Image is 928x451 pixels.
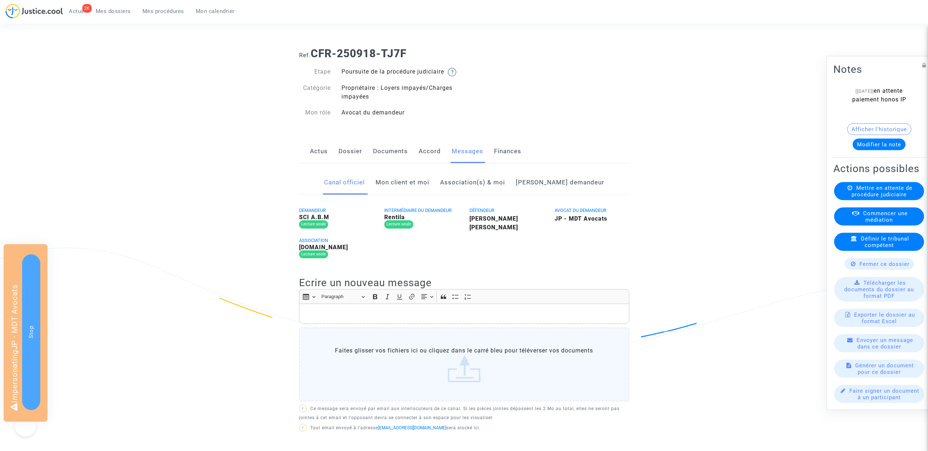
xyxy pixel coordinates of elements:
[299,250,328,259] div: Lecture seule
[336,84,464,101] div: Propriétaire : Loyers impayés/Charges impayées
[384,214,405,221] b: Rentila
[14,415,36,437] iframe: Help Scout Beacon - Open
[469,215,518,231] b: [PERSON_NAME] [PERSON_NAME]
[833,63,925,75] h2: Notes
[302,426,304,430] span: ?
[852,87,906,111] span: en attente paiement honos IP
[322,292,359,301] span: Paragraph
[853,138,906,150] button: Modifier la note
[294,67,336,76] div: Etape
[5,4,63,18] img: jc-logo.svg
[96,8,131,14] span: Mes dossiers
[440,171,505,195] a: Association(s) & moi
[299,238,328,243] span: ASSOCIATION
[82,4,92,13] div: 2K
[384,208,452,213] span: INTERMÉDIAIRE DU DEMANDEUR
[299,289,629,303] div: Editor toolbar
[376,171,429,195] a: Mon client et moi
[310,139,328,163] a: Actus
[863,210,908,223] span: Commencer une médiation
[311,47,406,60] b: CFR-250918-TJ7F
[448,68,456,76] img: help.svg
[299,244,348,251] b: [DOMAIN_NAME]
[555,215,607,222] b: JP - MDT Avocats
[555,208,606,213] span: AVOCAT DU DEMANDEUR
[419,139,441,163] a: Accord
[190,6,240,17] a: Mon calendrier
[469,208,494,213] span: DÉFENDEUR
[336,108,464,117] div: Avocat du demandeur
[855,88,874,93] span: [[DATE]]
[861,235,909,248] span: Définir le tribunal compétent
[318,291,368,302] button: Paragraph
[299,220,328,229] div: Lecture seule
[299,52,311,59] span: Ref.
[69,8,84,14] span: Actus
[452,139,483,163] a: Messages
[857,337,913,350] span: Envoyer un message dans ce dossier
[844,279,914,299] span: Télécharger les documents du dossier au format PDF
[855,362,914,375] span: Générer un document pour ce dossier
[299,208,326,213] span: DEMANDEUR
[63,6,90,17] a: 2KActus
[516,171,604,195] a: [PERSON_NAME] demandeur
[854,311,915,324] span: Exporter le dossier au format Excel
[299,276,629,289] h2: Ecrire un nouveau message
[494,139,521,163] a: Finances
[859,260,910,267] span: Fermer ce dossier
[294,108,336,117] div: Mon rôle
[22,254,40,410] button: Stop
[137,6,190,17] a: Mes procédures
[299,404,629,422] p: Ce message sera envoyé par email aux interlocuteurs de ce canal. Si les pièces jointes dépassent ...
[90,6,137,17] a: Mes dossiers
[849,387,919,400] span: Faire signer un document à un participant
[299,423,629,433] p: Tout email envoyé à l'adresse sera stocké ici.
[373,139,408,163] a: Documents
[142,8,184,14] span: Mes procédures
[378,425,446,430] a: [EMAIL_ADDRESS][DOMAIN_NAME]
[833,162,925,175] h2: Actions possibles
[339,139,362,163] a: Dossier
[4,244,47,422] div: Impersonating
[299,304,629,324] div: Rich Text Editor, main
[336,67,464,76] div: Poursuite de la procédure judiciaire
[302,407,304,411] span: ?
[299,214,329,221] b: SCI A.B.M
[294,84,336,101] div: Catégorie
[852,184,912,197] span: Mettre en attente de procédure judiciaire
[384,220,413,229] div: Lecture seule
[324,171,365,195] a: Canal officiel
[196,8,235,14] span: Mon calendrier
[28,326,34,338] span: Stop
[847,123,911,135] button: Afficher l'historique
